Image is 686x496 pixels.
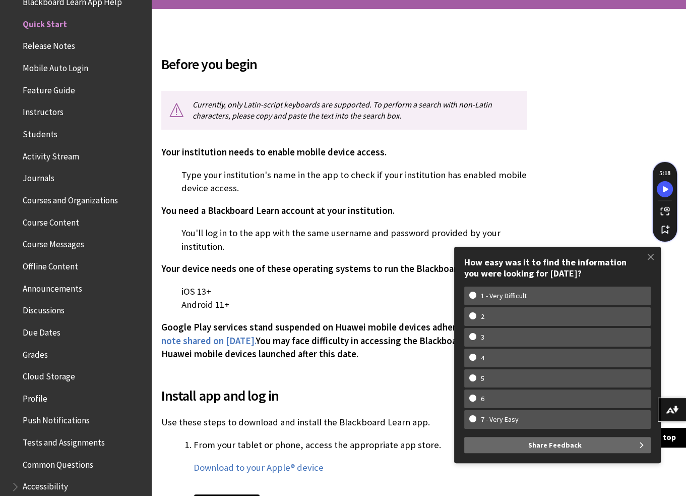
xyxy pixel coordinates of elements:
w-span: 1 - Very Difficult [469,292,538,300]
span: Google Play services stand suspended on Huawei mobile devices adhering to a [161,321,487,333]
a: Download to your Apple® device [194,462,324,474]
p: Use these steps to download and install the Blackboard Learn app. [161,416,527,429]
span: Course Messages [23,236,84,250]
span: You may face difficulty in accessing the Blackboard Learn app on Huawei mobile devices launched a... [161,335,520,360]
span: Your institution needs to enable mobile device access. [161,146,387,158]
w-span: 2 [469,312,496,321]
p: iOS 13+ Android 11+ [161,285,527,311]
span: Offline Content [23,258,78,271]
a: release note shared on [DATE]. [161,321,518,347]
w-span: 7 - Very Easy [469,415,530,424]
span: Activity Stream [23,148,79,161]
p: You'll log in to the app with the same username and password provided by your institution. [161,227,527,253]
span: Due Dates [23,324,60,338]
span: Install app and log in [161,385,527,406]
div: How easy was it to find the information you were looking for [DATE]? [464,257,651,279]
span: Feature Guide [23,82,75,95]
w-span: 5 [469,374,496,383]
w-span: 4 [469,354,496,362]
span: Share Feedback [528,437,582,453]
w-span: 6 [469,395,496,403]
span: Release Notes [23,38,75,51]
span: Grades [23,346,48,360]
span: Common Questions [23,456,93,470]
span: Cloud Storage [23,368,75,381]
span: Tests and Assignments [23,434,105,448]
w-span: 3 [469,333,496,342]
span: Your device needs one of these operating systems to run the Blackboard Learn app. [161,263,507,274]
button: Share Feedback [464,437,651,453]
span: Students [23,126,57,139]
span: Announcements [23,280,82,294]
span: Courses and Organizations [23,192,118,205]
span: Before you begin [161,53,527,75]
span: Instructors [23,104,64,118]
p: Currently, only Latin-script keyboards are supported. To perform a search with non-Latin characte... [161,91,527,130]
span: Quick Start [23,16,67,29]
span: Mobile Auto Login [23,60,88,73]
p: Type your institution's name in the app to check if your institution has enabled mobile device ac... [161,169,527,195]
p: From your tablet or phone, access the appropriate app store. [194,438,527,452]
span: Accessibility [23,478,68,492]
span: Profile [23,390,47,404]
span: Journals [23,170,54,184]
span: Push Notifications [23,412,90,426]
span: Course Content [23,214,79,228]
span: You need a Blackboard Learn account at your institution. [161,205,395,216]
span: Discussions [23,302,65,315]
